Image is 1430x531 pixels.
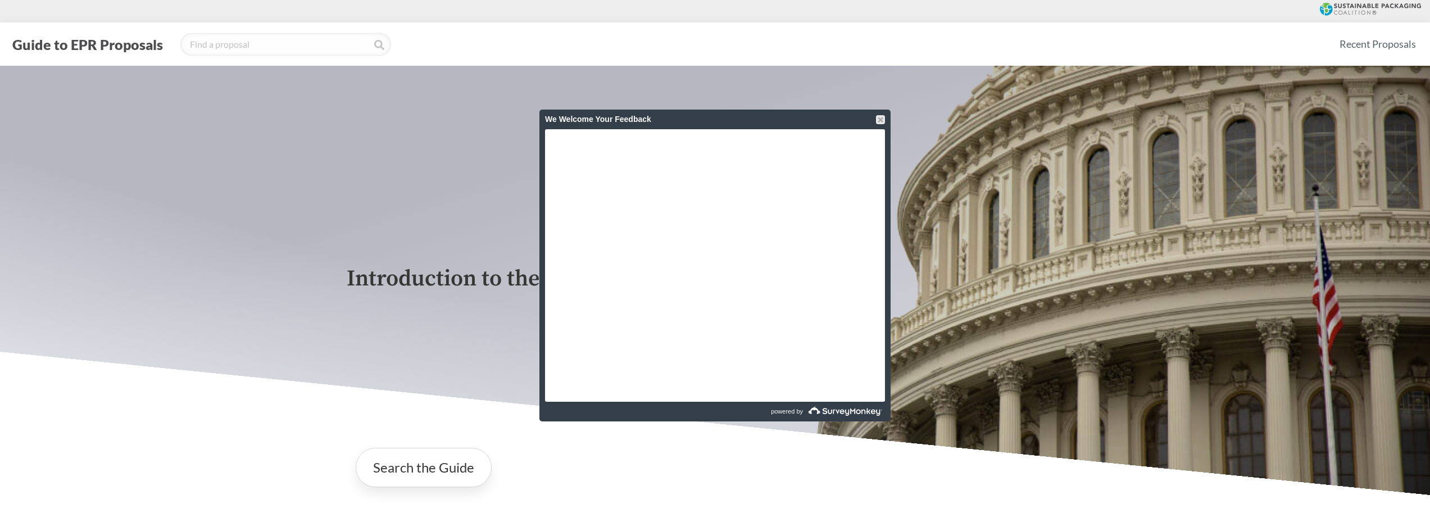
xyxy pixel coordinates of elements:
input: Find a proposal [180,33,391,56]
span: powered by [771,402,803,421]
button: Guide to EPR Proposals [9,35,166,53]
div: We Welcome Your Feedback [545,110,885,129]
p: Introduction to the Guide for EPR Proposals [347,266,1084,292]
a: Recent Proposals [1334,31,1421,57]
a: powered by [716,402,885,421]
a: Search the Guide [356,448,492,487]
